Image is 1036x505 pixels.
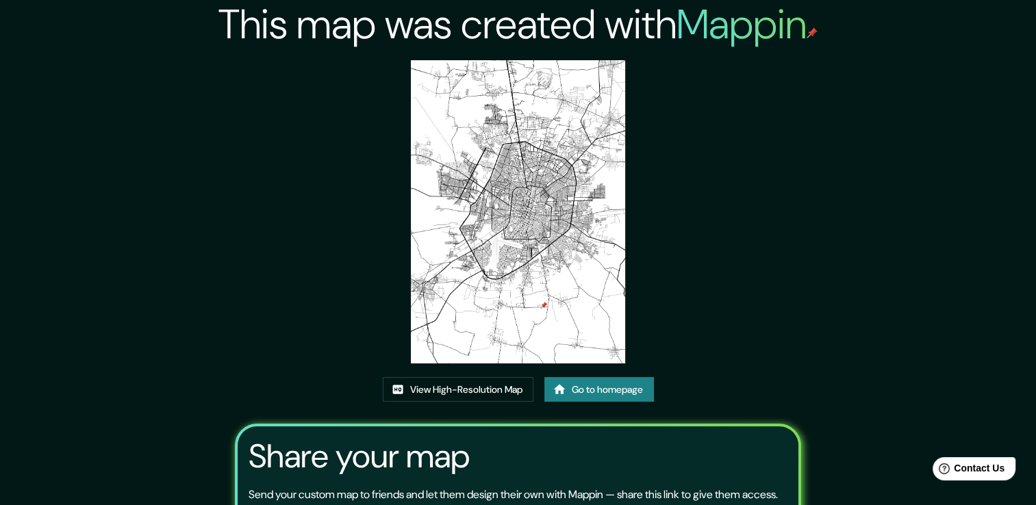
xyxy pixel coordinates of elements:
[544,377,654,402] a: Go to homepage
[411,60,625,363] img: created-map
[249,437,470,476] h3: Share your map
[383,377,533,402] a: View High-Resolution Map
[807,27,818,38] img: mappin-pin
[249,487,778,503] p: Send your custom map to friends and let them design their own with Mappin — share this link to gi...
[914,452,1021,490] iframe: Help widget launcher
